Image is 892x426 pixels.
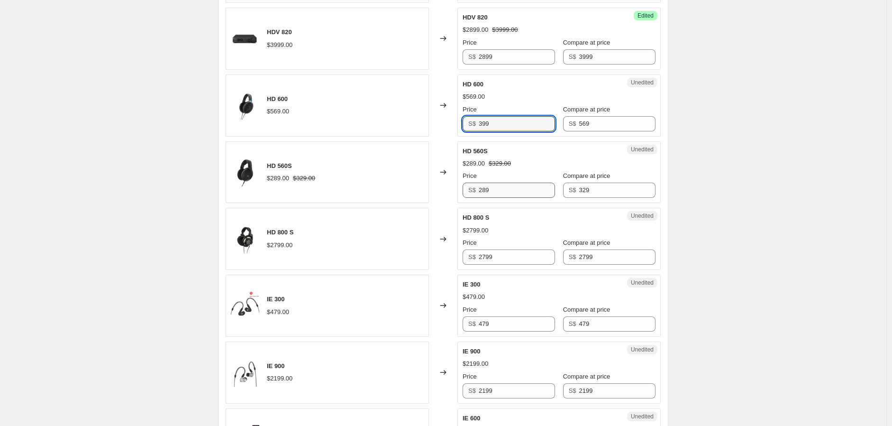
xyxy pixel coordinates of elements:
span: Edited [637,12,654,19]
div: $2799.00 [267,241,292,250]
div: $3999.00 [267,40,292,50]
img: HD_800S_80x.jpg [231,225,259,253]
span: IE 600 [463,415,481,422]
span: IE 900 [463,348,481,355]
span: HDV 820 [267,28,292,36]
div: $2899.00 [463,25,488,35]
img: HDV_820_80x.jpg [231,24,259,53]
img: IE300_80x.jpg [231,291,259,320]
div: $2199.00 [267,374,292,383]
span: HD 560S [463,148,488,155]
span: S$ [468,387,476,394]
div: $569.00 [267,107,289,116]
span: Price [463,39,477,46]
span: Price [463,373,477,380]
span: S$ [569,387,576,394]
span: Price [463,306,477,313]
span: Compare at price [563,373,610,380]
span: Unedited [631,146,654,153]
span: IE 300 [463,281,481,288]
span: Unedited [631,346,654,353]
span: HD 560S [267,162,292,169]
div: $479.00 [463,292,485,302]
span: HD 800 S [267,229,293,236]
img: HD_600_80x.jpg [231,91,259,120]
span: Compare at price [563,39,610,46]
span: Price [463,106,477,113]
img: IE_900_80x.jpg [231,358,259,387]
strike: $329.00 [293,174,315,183]
span: Unedited [631,79,654,86]
span: Unedited [631,279,654,287]
span: IE 300 [267,296,285,303]
span: Unedited [631,413,654,420]
span: S$ [468,253,476,260]
span: HD 600 [267,95,288,102]
strike: $3999.00 [492,25,518,35]
span: S$ [569,120,576,127]
div: $569.00 [463,92,485,102]
span: Compare at price [563,106,610,113]
span: S$ [569,53,576,60]
span: HDV 820 [463,14,488,21]
div: $289.00 [463,159,485,168]
strike: $329.00 [489,159,511,168]
span: S$ [569,186,576,194]
div: $479.00 [267,307,289,317]
div: $2799.00 [463,226,488,235]
span: HD 800 S [463,214,489,221]
span: S$ [468,320,476,327]
span: Compare at price [563,239,610,246]
span: S$ [468,120,476,127]
span: Unedited [631,212,654,220]
span: S$ [468,53,476,60]
span: IE 900 [267,362,285,370]
span: S$ [468,186,476,194]
span: Compare at price [563,306,610,313]
img: HD_560S_80x.jpg [231,158,259,186]
span: Compare at price [563,172,610,179]
span: HD 600 [463,81,483,88]
div: $289.00 [267,174,289,183]
div: $2199.00 [463,359,488,369]
span: S$ [569,253,576,260]
span: Price [463,172,477,179]
span: Price [463,239,477,246]
span: S$ [569,320,576,327]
